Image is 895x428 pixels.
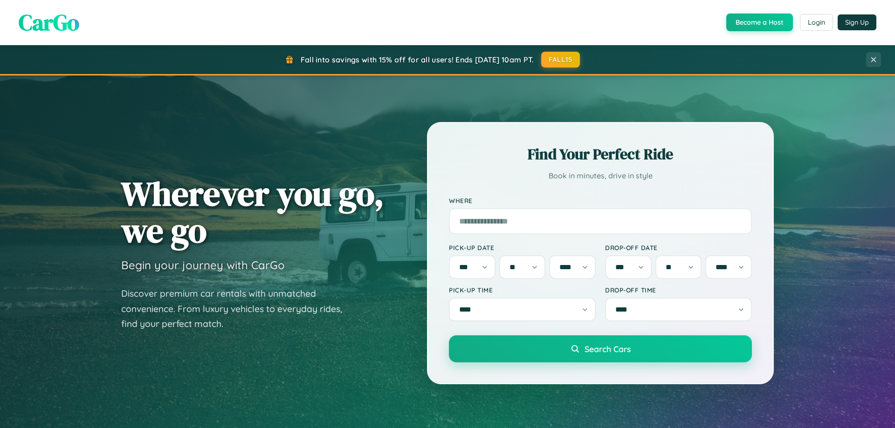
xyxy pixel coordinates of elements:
p: Book in minutes, drive in style [449,169,752,183]
span: Fall into savings with 15% off for all users! Ends [DATE] 10am PT. [301,55,534,64]
button: Sign Up [838,14,876,30]
label: Pick-up Date [449,244,596,251]
label: Drop-off Time [605,286,752,294]
span: Search Cars [585,344,631,354]
h1: Wherever you go, we go [121,175,384,249]
button: FALL15 [541,52,580,68]
h2: Find Your Perfect Ride [449,144,752,164]
h3: Begin your journey with CarGo [121,258,285,272]
label: Drop-off Date [605,244,752,251]
label: Where [449,197,752,204]
button: Become a Host [726,14,793,31]
p: Discover premium car rentals with unmatched convenience. From luxury vehicles to everyday rides, ... [121,286,354,332]
label: Pick-up Time [449,286,596,294]
span: CarGo [19,7,79,38]
button: Login [800,14,833,31]
button: Search Cars [449,335,752,362]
